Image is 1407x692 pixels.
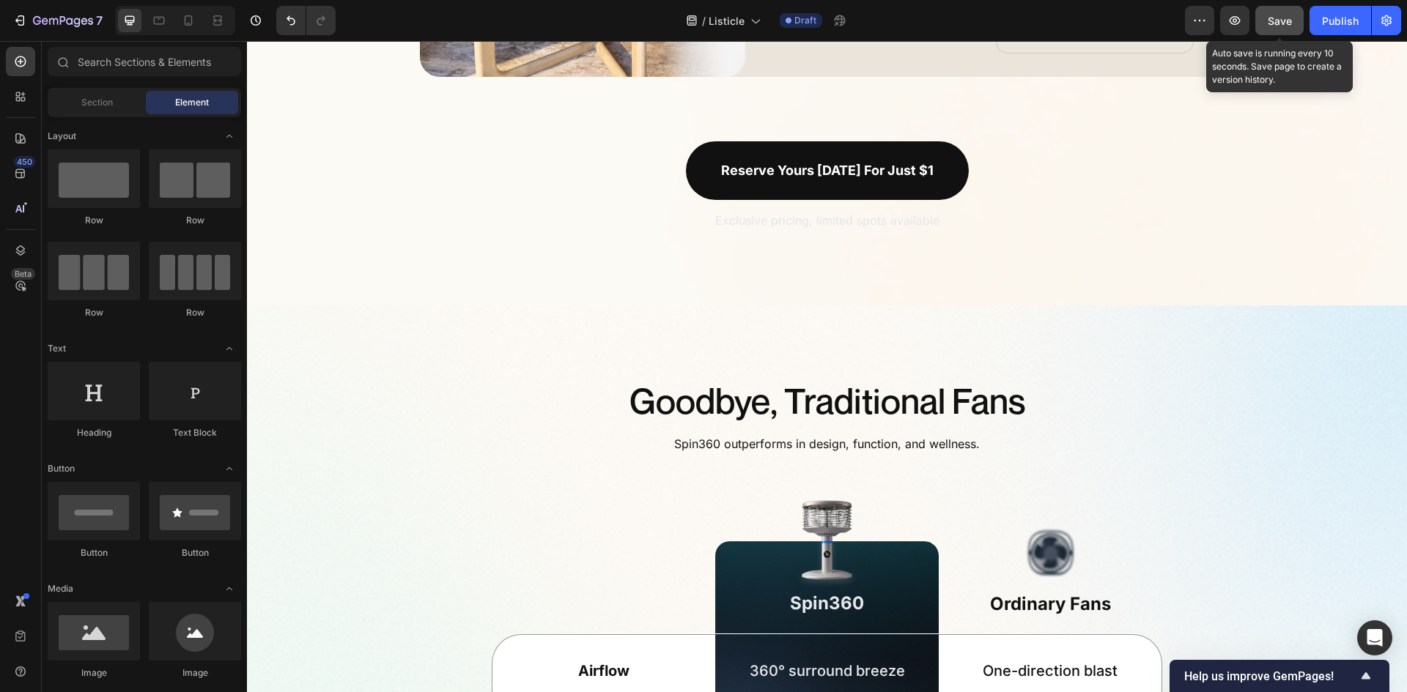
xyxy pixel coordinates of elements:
span: Media [48,582,73,595]
span: Text [48,342,66,355]
span: Section [81,96,113,109]
div: Button [149,546,241,559]
div: Row [149,214,241,227]
div: Text Block [149,426,241,439]
p: One-direction blast [699,620,907,640]
div: Publish [1322,13,1359,29]
div: Image [48,666,140,680]
button: 7 [6,6,109,35]
button: Show survey - Help us improve GemPages! [1184,667,1375,685]
span: Listicle [709,13,745,29]
p: Exclusive pricing, limited spots available [440,169,720,190]
div: Image [149,666,241,680]
input: Search Sections & Elements [48,47,241,76]
p: 360° surround breeze [476,620,684,640]
div: Heading [48,426,140,439]
p: 7 [96,12,103,29]
span: Save [1268,15,1292,27]
button: Publish [1310,6,1371,35]
p: Reserve yours [DATE] for just $1 [474,119,687,140]
h2: Goodbye, Traditional Fans [15,338,1145,383]
p: Ordinary Fans [693,551,914,576]
div: Beta [11,268,35,280]
div: 450 [14,156,35,168]
span: Button [48,462,75,475]
p: Spin360 [470,550,690,575]
p: Airflow [253,620,461,640]
div: Row [48,306,140,319]
div: Undo/Redo [276,6,336,35]
a: Reserve yours [DATE] for just $1 [439,100,722,159]
span: Help us improve GemPages! [1184,669,1357,683]
div: Row [149,306,241,319]
span: Spin360 outperforms in design, function, and wellness. [427,395,733,410]
div: Row [48,214,140,227]
div: Button [48,546,140,559]
span: Draft [794,14,816,27]
span: Toggle open [218,577,241,600]
span: Toggle open [218,124,241,148]
span: Layout [48,130,76,143]
img: gempages_584204795921826373-58282b16-3f0f-4b0a-8dce-c56cc3d9adbb.png [531,449,629,548]
span: Element [175,96,209,109]
iframe: To enrich screen reader interactions, please activate Accessibility in Grammarly extension settings [247,41,1407,692]
span: Toggle open [218,457,241,480]
span: Toggle open [218,337,241,360]
div: Open Intercom Messenger [1357,620,1392,655]
img: gempages_584204795921826373-447f2a74-e3ee-43dd-8b6f-99eea1360725.png [777,485,830,537]
button: Save [1255,6,1304,35]
span: / [702,13,706,29]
